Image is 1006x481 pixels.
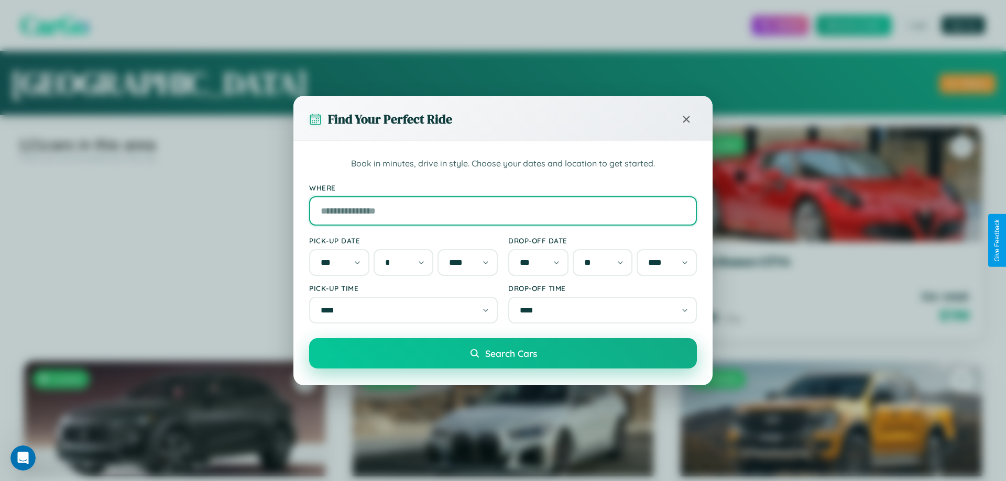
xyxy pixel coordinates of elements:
label: Pick-up Time [309,284,498,293]
label: Drop-off Date [508,236,697,245]
label: Drop-off Time [508,284,697,293]
label: Where [309,183,697,192]
label: Pick-up Date [309,236,498,245]
span: Search Cars [485,348,537,359]
h3: Find Your Perfect Ride [328,110,452,128]
p: Book in minutes, drive in style. Choose your dates and location to get started. [309,157,697,171]
button: Search Cars [309,338,697,368]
